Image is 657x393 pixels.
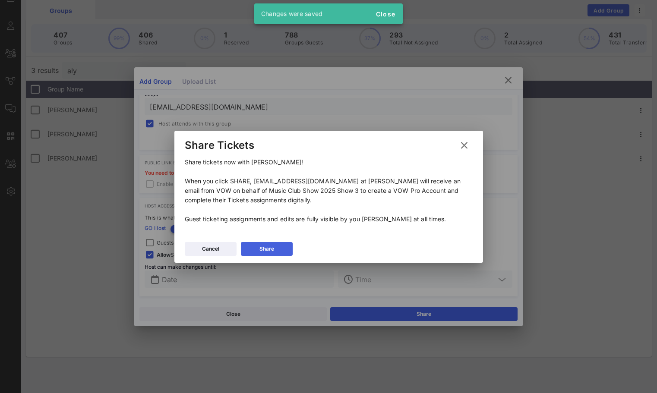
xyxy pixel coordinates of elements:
button: Share [241,242,293,256]
span: Close [375,10,396,18]
button: Cancel [185,242,237,256]
span: Changes were saved [261,10,323,17]
div: Share [259,245,274,253]
div: Cancel [202,245,219,253]
p: Share tickets now with [PERSON_NAME]! When you click SHARE, [EMAIL_ADDRESS][DOMAIN_NAME] at [PERS... [185,157,473,224]
div: Share Tickets [185,139,254,152]
button: Close [372,6,399,22]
